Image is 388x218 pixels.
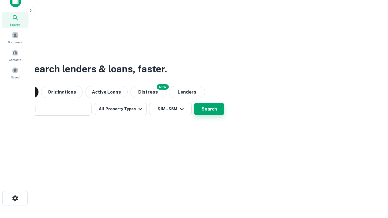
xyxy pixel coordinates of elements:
span: Saved [11,75,20,80]
button: Active Loans [85,86,128,98]
button: Search [194,103,224,115]
div: NEW [157,84,169,90]
button: Search distressed loans with lien and other non-mortgage details. [130,86,166,98]
a: Saved [2,64,28,81]
span: Borrowers [8,40,22,45]
a: Borrowers [2,29,28,46]
button: All Property Types [94,103,147,115]
span: Contacts [9,57,21,62]
a: Contacts [2,47,28,63]
span: Search [10,22,21,27]
iframe: Chat Widget [358,170,388,199]
button: Lenders [169,86,205,98]
h3: Search lenders & loans, faster. [28,62,167,76]
button: Originations [41,86,83,98]
button: $1M - $5M [149,103,192,115]
a: Search [2,12,28,28]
